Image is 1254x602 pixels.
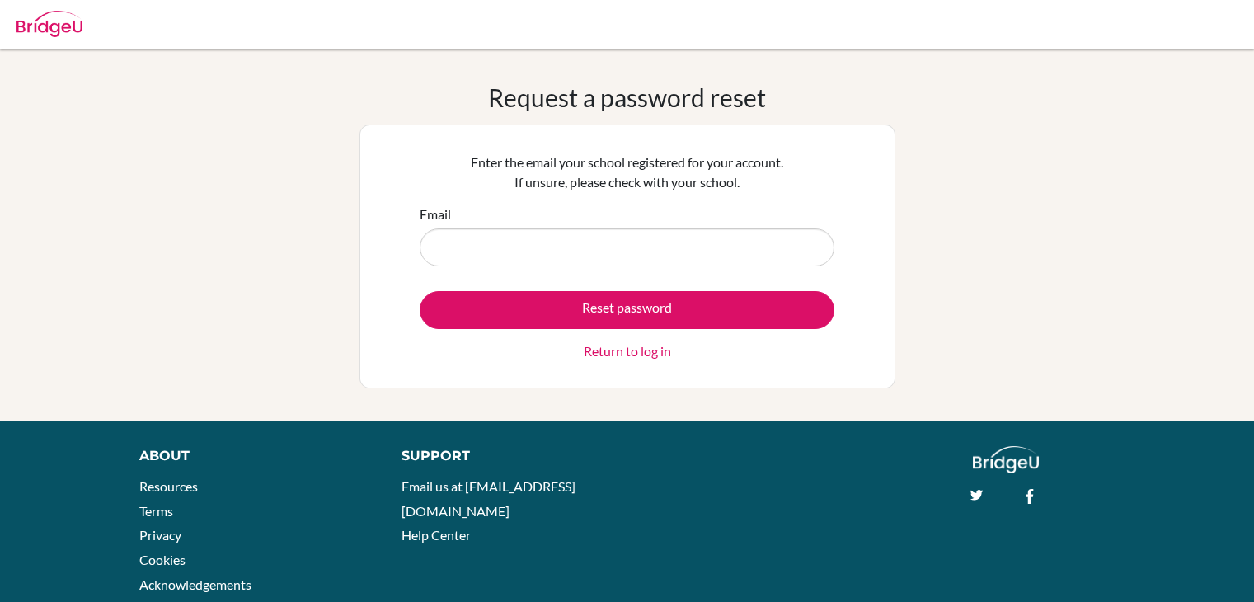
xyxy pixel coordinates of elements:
[139,446,364,466] div: About
[139,552,186,567] a: Cookies
[420,205,451,224] label: Email
[402,527,471,543] a: Help Center
[420,291,834,329] button: Reset password
[139,576,251,592] a: Acknowledgements
[488,82,766,112] h1: Request a password reset
[420,153,834,192] p: Enter the email your school registered for your account. If unsure, please check with your school.
[402,446,609,466] div: Support
[973,446,1040,473] img: logo_white@2x-f4f0deed5e89b7ecb1c2cc34c3e3d731f90f0f143d5ea2071677605dd97b5244.png
[139,503,173,519] a: Terms
[584,341,671,361] a: Return to log in
[16,11,82,37] img: Bridge-U
[139,478,198,494] a: Resources
[402,478,575,519] a: Email us at [EMAIL_ADDRESS][DOMAIN_NAME]
[139,527,181,543] a: Privacy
